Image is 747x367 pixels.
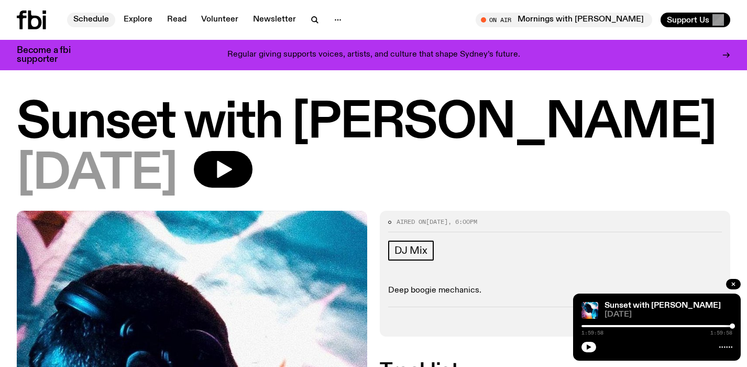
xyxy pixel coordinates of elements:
img: Simon Caldwell stands side on, looking downwards. He has headphones on. Behind him is a brightly ... [581,302,598,319]
p: Regular giving supports voices, artists, and culture that shape Sydney’s future. [227,50,520,60]
span: [DATE] [605,311,732,319]
span: Support Us [667,15,709,25]
span: [DATE] [426,218,448,226]
a: Newsletter [247,13,302,27]
a: Read [161,13,193,27]
span: [DATE] [17,151,177,198]
span: 1:59:58 [581,330,603,336]
button: Support Us [661,13,730,27]
a: Explore [117,13,159,27]
h1: Sunset with [PERSON_NAME] [17,100,730,147]
a: Sunset with [PERSON_NAME] [605,301,721,310]
a: Schedule [67,13,115,27]
a: DJ Mix [388,241,434,261]
span: 1:59:58 [710,330,732,336]
button: On AirMornings with [PERSON_NAME] [476,13,652,27]
span: , 6:00pm [448,218,477,226]
span: Aired on [397,218,426,226]
a: Volunteer [195,13,245,27]
p: Deep boogie mechanics. [388,286,722,296]
h3: Become a fbi supporter [17,46,84,64]
span: DJ Mix [394,245,427,256]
